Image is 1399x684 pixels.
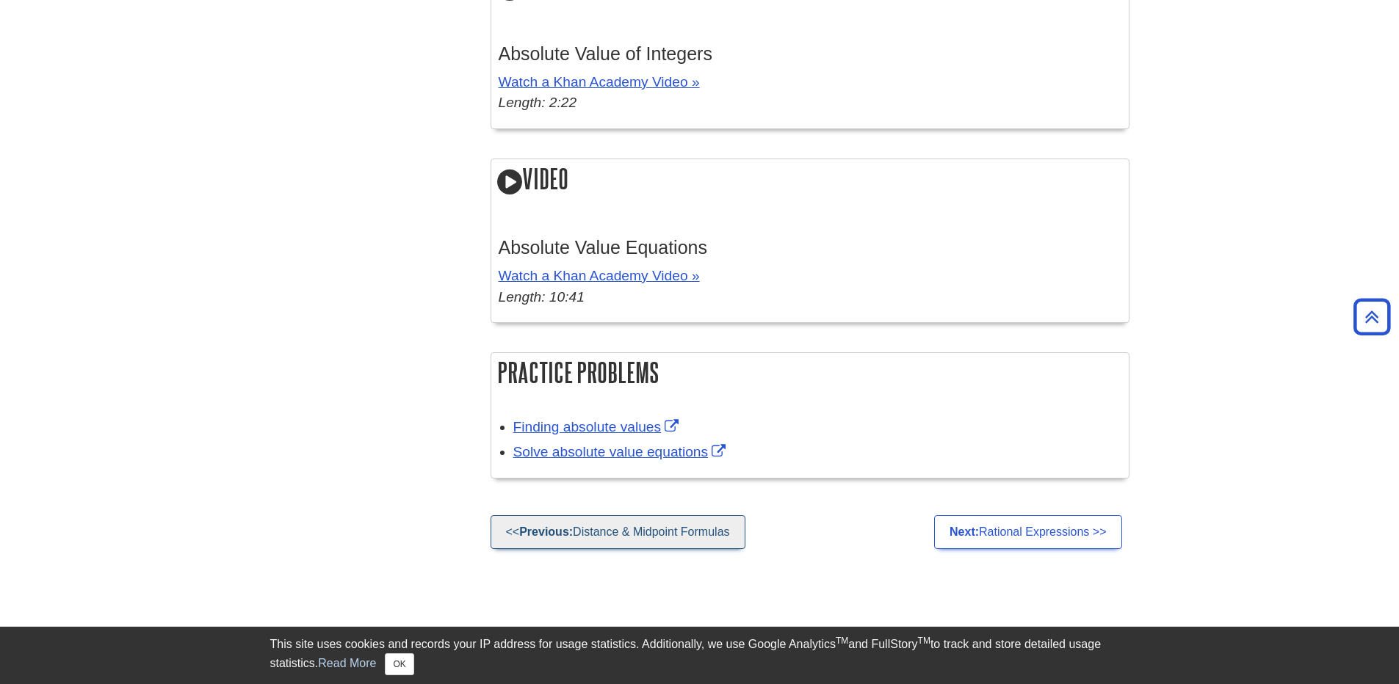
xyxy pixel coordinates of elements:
a: Watch a Khan Academy Video » [499,74,700,90]
sup: TM [918,636,930,646]
h2: Video [491,159,1129,201]
em: Length: 10:41 [499,289,585,305]
h3: Absolute Value of Integers [499,43,1121,65]
a: Watch a Khan Academy Video » [499,268,700,283]
strong: Next: [950,525,979,538]
a: Read More [318,657,376,669]
h2: Practice Problems [491,353,1129,392]
a: Link opens in new window [513,419,683,434]
a: Back to Top [1348,307,1395,327]
button: Close [385,653,413,675]
a: Link opens in new window [513,444,730,459]
em: Length: 2:22 [499,95,577,110]
h3: Absolute Value Equations [499,237,1121,258]
div: This site uses cookies and records your IP address for usage statistics. Additionally, we use Goo... [270,636,1129,675]
a: Next:Rational Expressions >> [934,515,1121,549]
strong: Previous: [519,525,573,538]
sup: TM [836,636,848,646]
a: <<Previous:Distance & Midpoint Formulas [491,515,745,549]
